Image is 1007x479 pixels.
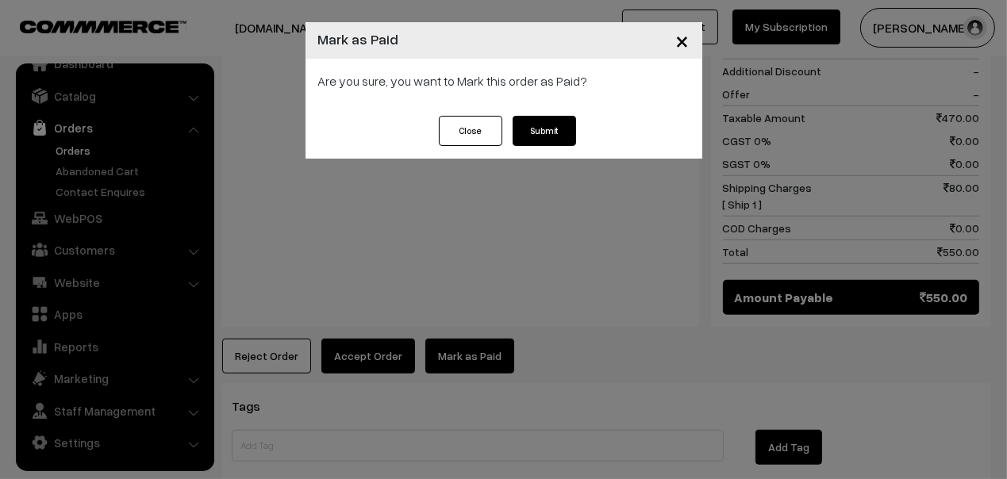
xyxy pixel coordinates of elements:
button: Submit [513,116,576,146]
p: Are you sure, you want to Mark this order as Paid? [318,71,690,90]
button: Close [663,16,702,65]
span: × [676,25,690,55]
h4: Mark as Paid [318,29,399,50]
button: Close [439,116,502,146]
